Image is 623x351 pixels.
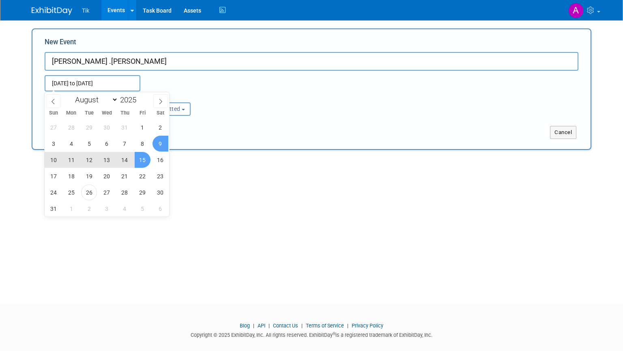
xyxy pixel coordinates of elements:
[80,110,98,116] span: Tue
[99,201,115,217] span: September 3, 2025
[45,91,123,102] div: Attendance / Format:
[568,3,584,18] img: Andres Castillo Orozco (Student)
[117,201,133,217] span: September 4, 2025
[98,110,116,116] span: Wed
[550,126,576,139] button: Cancel
[306,323,344,329] a: Terms of Service
[71,95,118,105] select: Month
[32,7,72,15] img: ExhibitDay
[135,184,150,200] span: August 29, 2025
[153,136,168,152] span: August 9, 2025
[299,323,305,329] span: |
[273,323,298,329] a: Contact Us
[153,201,168,217] span: September 6, 2025
[63,168,79,184] span: August 18, 2025
[135,119,150,135] span: August 1, 2025
[63,136,79,152] span: August 4, 2025
[240,323,250,329] a: Blog
[153,184,168,200] span: August 30, 2025
[345,323,350,329] span: |
[116,110,134,116] span: Thu
[45,52,578,71] input: Name of Trade Show / Conference
[81,201,97,217] span: September 2, 2025
[45,37,76,50] label: New Event
[45,184,61,200] span: August 24, 2025
[45,119,61,135] span: July 27, 2025
[352,323,383,329] a: Privacy Policy
[135,168,150,184] span: August 22, 2025
[63,119,79,135] span: July 28, 2025
[99,119,115,135] span: July 30, 2025
[45,136,61,152] span: August 3, 2025
[266,323,272,329] span: |
[45,201,61,217] span: August 31, 2025
[45,152,61,168] span: August 10, 2025
[153,119,168,135] span: August 2, 2025
[63,184,79,200] span: August 25, 2025
[81,168,97,184] span: August 19, 2025
[81,119,97,135] span: July 29, 2025
[45,110,62,116] span: Sun
[135,201,150,217] span: September 5, 2025
[117,184,133,200] span: August 28, 2025
[333,331,335,336] sup: ®
[45,75,140,91] input: Start Date - End Date
[99,168,115,184] span: August 20, 2025
[135,152,150,168] span: August 15, 2025
[45,168,61,184] span: August 17, 2025
[99,184,115,200] span: August 27, 2025
[152,110,170,116] span: Sat
[251,323,256,329] span: |
[63,201,79,217] span: September 1, 2025
[118,95,142,104] input: Year
[62,110,80,116] span: Mon
[135,136,150,152] span: August 8, 2025
[81,152,97,168] span: August 12, 2025
[82,7,89,14] span: Tik
[81,136,97,152] span: August 5, 2025
[117,168,133,184] span: August 21, 2025
[99,152,115,168] span: August 13, 2025
[134,110,152,116] span: Fri
[99,136,115,152] span: August 6, 2025
[117,152,133,168] span: August 14, 2025
[117,136,133,152] span: August 7, 2025
[258,323,265,329] a: API
[117,119,133,135] span: July 31, 2025
[153,152,168,168] span: August 16, 2025
[135,91,214,102] div: Participation:
[153,168,168,184] span: August 23, 2025
[63,152,79,168] span: August 11, 2025
[81,184,97,200] span: August 26, 2025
